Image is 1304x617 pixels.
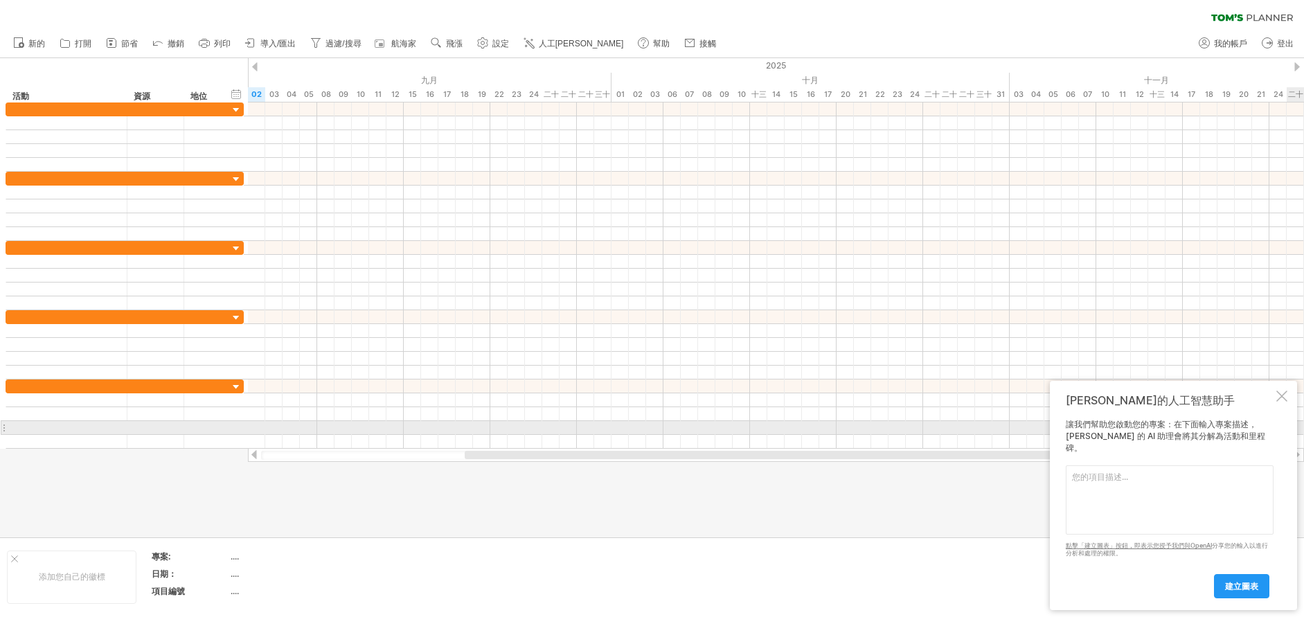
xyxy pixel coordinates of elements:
[925,89,940,114] font: 二十七
[611,87,629,102] div: 2025年10月1日星期三
[520,35,628,53] a: 人工[PERSON_NAME]
[698,87,715,102] div: 2025年10月8日星期三
[837,87,854,102] div: 2025年10月20日星期一
[611,73,1010,87] div: 2025年10月
[544,89,559,114] font: 二十五
[1258,35,1298,53] a: 登出
[231,586,239,596] font: ....
[1214,574,1269,598] a: 建立圖表
[766,60,786,71] font: 2025
[529,89,539,99] font: 24
[251,89,262,99] font: 02
[802,87,819,102] div: 2025年10月16日星期四
[958,87,975,102] div: 2025年10月29日星期三
[681,87,698,102] div: 2025年10月7日星期二
[738,89,746,99] font: 10
[478,89,486,99] font: 19
[134,91,150,101] font: 資源
[39,571,105,582] font: 添加您自己的徽標
[307,35,365,53] a: 過濾/搜尋
[668,89,677,99] font: 06
[1136,89,1144,99] font: 12
[334,87,352,102] div: 2025年9月9日星期二
[1031,89,1041,99] font: 04
[461,89,469,99] font: 18
[751,89,767,99] font: 十三
[369,87,386,102] div: 2025年9月11日，星期四
[1066,542,1212,549] a: 點擊「建立圖表」按鈕，即表示您授予我們與OpenAI
[699,39,716,48] font: 接觸
[231,551,239,562] font: ....
[910,89,920,99] font: 24
[1062,87,1079,102] div: 2025年11月6日，星期四
[265,87,283,102] div: 2025年9月3日星期三
[446,39,463,48] font: 飛漲
[304,89,314,99] font: 05
[578,89,593,114] font: 二十九
[1066,542,1268,557] font: 以進行分析和處理的權限。
[1200,87,1217,102] div: 2025年11月18日星期二
[1239,89,1249,99] font: 20
[404,87,421,102] div: 2025年9月15日星期一
[1205,89,1213,99] font: 18
[685,89,694,99] font: 07
[733,87,750,102] div: 2025年10月10日星期五
[1150,89,1165,99] font: 十三
[28,39,45,48] font: 新的
[443,89,451,99] font: 17
[841,89,850,99] font: 20
[1217,87,1235,102] div: 2025年11月19日星期三
[102,35,142,53] a: 節省
[807,89,815,99] font: 16
[427,35,467,53] a: 飛漲
[231,569,239,579] font: ....
[1010,87,1027,102] div: 2025年11月3日星期一
[421,87,438,102] div: 2025年9月16日星期二
[525,87,542,102] div: 2025年9月24日星期三
[702,89,712,99] font: 08
[248,87,265,102] div: 2025年9月2日星期二
[190,91,207,101] font: 地位
[149,35,188,53] a: 撤銷
[976,89,992,99] font: 三十
[1148,87,1165,102] div: 2025年11月13日星期四
[1225,581,1258,591] font: 建立圖表
[421,75,438,85] font: 九月
[802,75,819,85] font: 十月
[750,87,767,102] div: 2025年10月13日星期一
[1235,87,1252,102] div: 2025年11月20日，星期四
[512,89,521,99] font: 23
[1269,87,1287,102] div: 2025年11月24日星期一
[854,87,871,102] div: 2025年10月21日星期二
[888,87,906,102] div: 2025年10月23日星期四
[269,89,279,99] font: 03
[214,39,231,48] font: 列印
[375,89,382,99] font: 11
[474,35,513,53] a: 設定
[875,89,885,99] font: 22
[121,39,138,48] font: 節省
[542,87,560,102] div: 2025年9月25日，星期四
[663,87,681,102] div: 2025年10月6日星期一
[1170,89,1179,99] font: 14
[893,89,902,99] font: 23
[1066,393,1235,407] font: [PERSON_NAME]的人工智慧助手
[997,89,1005,99] font: 31
[923,87,940,102] div: 2025年10月27日星期一
[594,87,611,102] div: 2025年9月30日星期二
[1287,87,1304,102] div: 2025年11月25日星期二
[1188,89,1195,99] font: 17
[1195,35,1251,53] a: 我的帳戶
[75,39,91,48] font: 打開
[426,89,434,99] font: 16
[1119,89,1126,99] font: 11
[1165,87,1183,102] div: 2025年11月14日星期五
[321,89,331,99] font: 08
[1044,87,1062,102] div: 2025年11月5日星期三
[560,87,577,102] div: 2025年9月26日，星期五
[494,89,504,99] font: 22
[242,35,300,53] a: 導入/匯出
[1114,87,1131,102] div: 2025年11月11日星期二
[1222,89,1231,99] font: 19
[940,87,958,102] div: 2025年10月28日星期二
